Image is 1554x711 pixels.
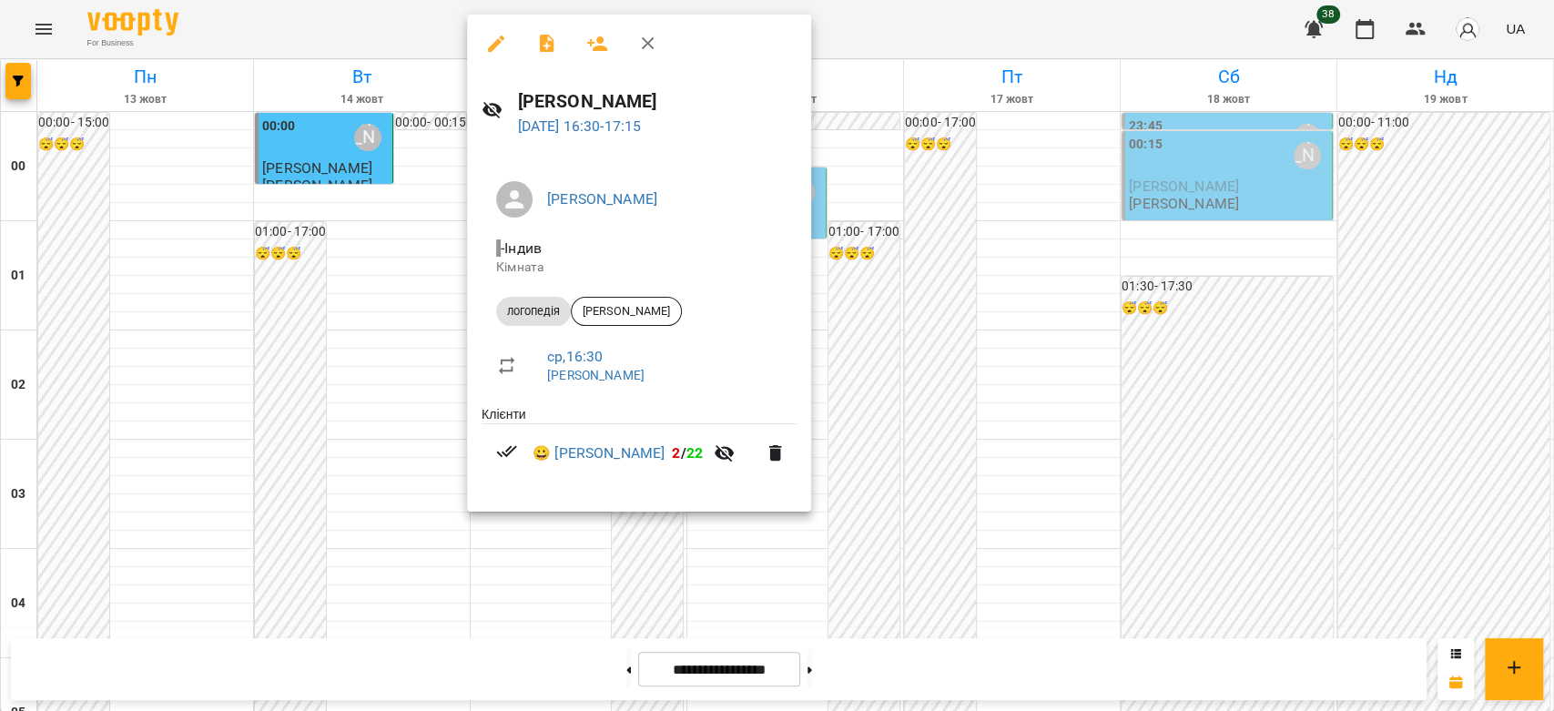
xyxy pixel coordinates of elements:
[572,303,681,320] span: [PERSON_NAME]
[496,303,571,320] span: логопедія
[518,87,797,116] h6: [PERSON_NAME]
[547,368,645,382] a: [PERSON_NAME]
[547,348,603,365] a: ср , 16:30
[672,444,680,462] span: 2
[482,405,797,490] ul: Клієнти
[496,259,782,277] p: Кімната
[518,117,642,135] a: [DATE] 16:30-17:15
[686,444,703,462] span: 22
[533,442,665,464] a: 😀 [PERSON_NAME]
[547,190,657,208] a: [PERSON_NAME]
[571,297,682,326] div: [PERSON_NAME]
[496,441,518,462] svg: Візит сплачено
[672,444,703,462] b: /
[496,239,545,257] span: - Індив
